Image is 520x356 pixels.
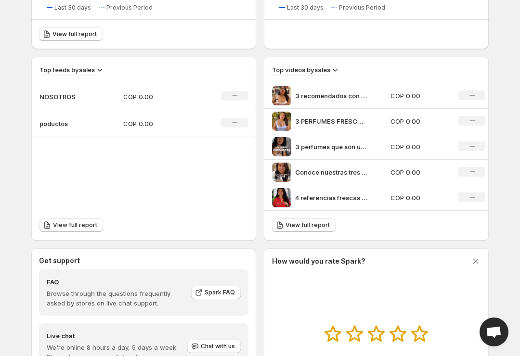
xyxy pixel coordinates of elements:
[272,65,330,75] h3: Top videos by sales
[272,256,365,266] h3: How would you rate Spark?
[287,4,324,12] span: Last 30 days
[390,167,447,177] p: COP 0.00
[390,193,447,203] p: COP 0.00
[272,188,291,207] img: 4 referencias frescas y deliciosas
[106,4,153,12] span: Previous Period
[123,92,192,102] p: COP 0.00
[39,92,88,102] p: NOSOTROS
[390,142,447,152] p: COP 0.00
[272,112,291,131] img: 3 PERFUMES FRESCOS CITRICOS Y REFRESCANTES Concelos y enamrate de la duracin de nuestros aromas
[272,218,336,232] a: View full report
[191,286,241,299] a: Spark FAQ
[272,163,291,182] img: Conoce nuestras tres referencias de cremas y splash en marca Benediction Complementa tu aroma con...
[295,193,367,203] p: 4 referencias frescas y deliciosas
[187,340,241,353] button: Chat with us
[480,318,508,346] a: Open chat
[286,221,330,229] span: View full report
[39,256,80,266] h3: Get support
[295,167,367,177] p: Conoce nuestras tres referencias de cremas y splash en marca Benediction Complementa tu aroma con...
[295,142,367,152] p: 3 perfumes que son una conquista olfativa DUKHAN es nuestra version de Santal 33 Uomo es nuestra ...
[39,65,95,75] h3: Top feeds by sales
[47,289,184,308] p: Browse through the questions frequently asked by stores on live chat support.
[39,119,88,128] p: poductos
[123,119,192,128] p: COP 0.00
[54,4,91,12] span: Last 30 days
[295,116,367,126] p: 3 PERFUMES FRESCOS CITRICOS Y REFRESCANTES Concelos y enamrate de la duracin de nuestros aromas
[39,27,103,41] a: View full report
[39,218,103,232] a: View full report
[272,137,291,156] img: 3 perfumes que son una conquista olfativa DUKHAN es nuestra version de Santal 33 Uomo es nuestra ...
[47,331,186,341] h4: Live chat
[339,4,385,12] span: Previous Period
[390,91,447,101] p: COP 0.00
[53,221,97,229] span: View full report
[272,86,291,105] img: 3 recomendados con aroma COMESTIBLE Enamrate de los aromas dulces y empalagosos
[205,289,235,296] span: Spark FAQ
[295,91,367,101] p: 3 recomendados con aroma COMESTIBLE Enamrate de los aromas dulces y empalagosos
[201,343,235,350] span: Chat with us
[390,116,447,126] p: COP 0.00
[52,30,97,38] span: View full report
[47,277,184,287] h4: FAQ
